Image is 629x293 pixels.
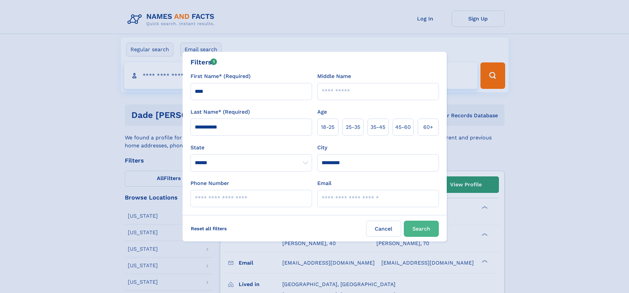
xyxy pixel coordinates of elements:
[191,179,229,187] label: Phone Number
[191,108,250,116] label: Last Name* (Required)
[187,221,231,237] label: Reset all filters
[317,108,327,116] label: Age
[191,57,217,67] div: Filters
[191,144,312,152] label: State
[370,123,385,131] span: 35‑45
[423,123,433,131] span: 60+
[404,221,439,237] button: Search
[395,123,411,131] span: 45‑60
[317,179,332,187] label: Email
[317,72,351,80] label: Middle Name
[346,123,360,131] span: 25‑35
[366,221,401,237] label: Cancel
[191,72,251,80] label: First Name* (Required)
[321,123,334,131] span: 18‑25
[317,144,327,152] label: City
